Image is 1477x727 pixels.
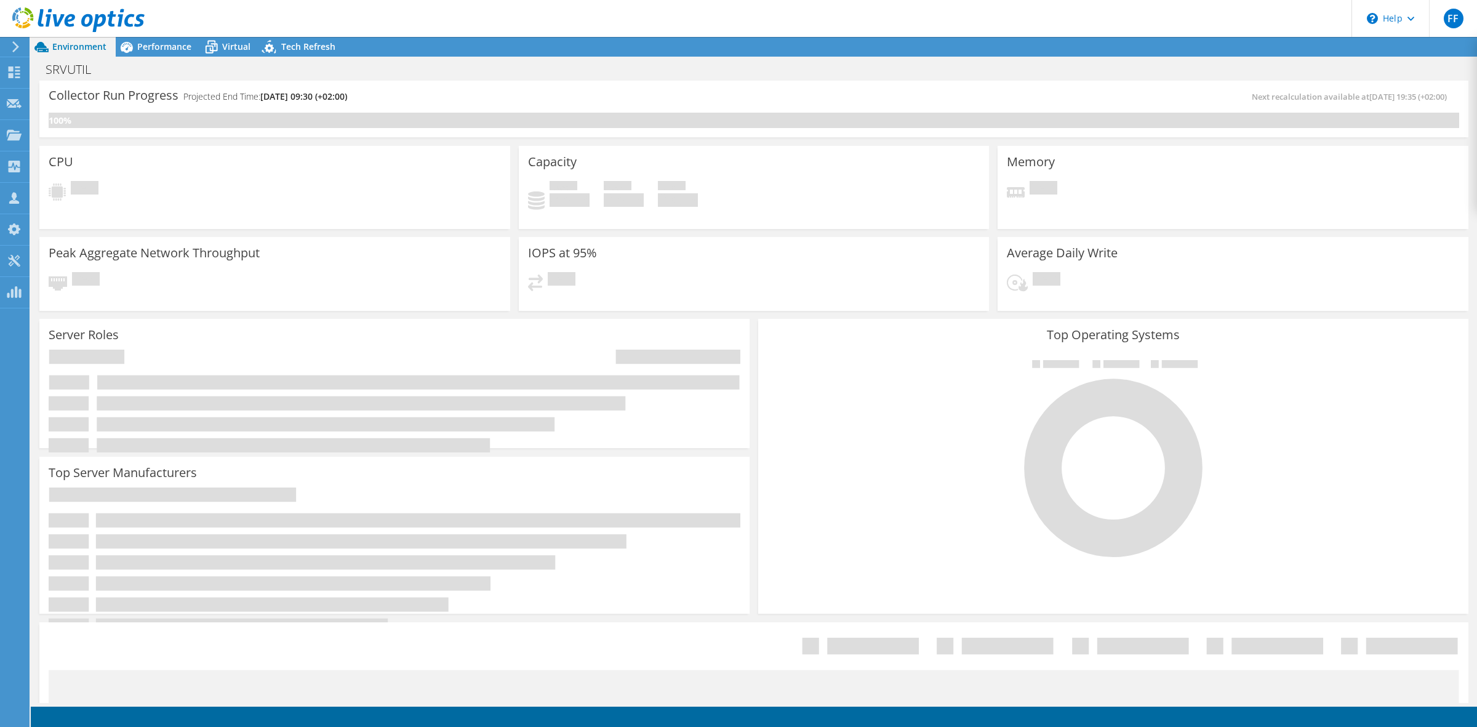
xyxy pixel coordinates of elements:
[1033,272,1060,289] span: Pending
[1007,246,1118,260] h3: Average Daily Write
[49,328,119,342] h3: Server Roles
[49,466,197,480] h3: Top Server Manufacturers
[137,41,191,52] span: Performance
[260,90,347,102] span: [DATE] 09:30 (+02:00)
[72,272,100,289] span: Pending
[52,41,106,52] span: Environment
[1030,181,1057,198] span: Pending
[1444,9,1463,28] span: FF
[604,181,631,193] span: Free
[40,63,110,76] h1: SRVUTIL
[1369,91,1447,102] span: [DATE] 19:35 (+02:00)
[528,155,577,169] h3: Capacity
[281,41,335,52] span: Tech Refresh
[1252,91,1453,102] span: Next recalculation available at
[550,193,590,207] h4: 0 GiB
[658,181,686,193] span: Total
[767,328,1459,342] h3: Top Operating Systems
[548,272,575,289] span: Pending
[528,246,597,260] h3: IOPS at 95%
[183,90,347,103] h4: Projected End Time:
[222,41,250,52] span: Virtual
[49,155,73,169] h3: CPU
[71,181,98,198] span: Pending
[658,193,698,207] h4: 0 GiB
[550,181,577,193] span: Used
[604,193,644,207] h4: 0 GiB
[49,246,260,260] h3: Peak Aggregate Network Throughput
[1007,155,1055,169] h3: Memory
[1367,13,1378,24] svg: \n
